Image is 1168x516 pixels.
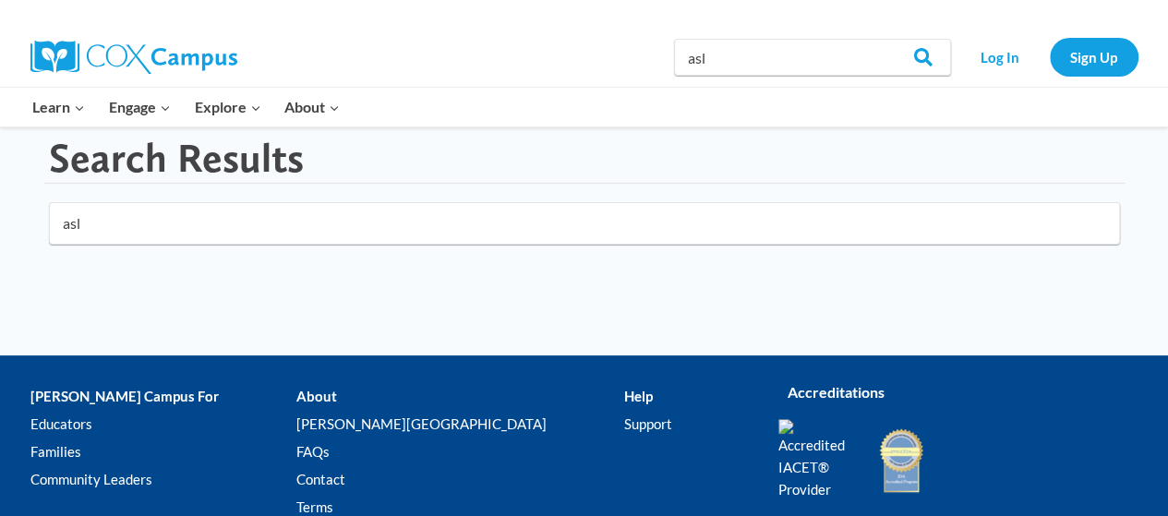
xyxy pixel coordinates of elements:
[21,88,98,126] button: Child menu of Learn
[296,466,624,494] a: Contact
[960,38,1138,76] nav: Secondary Navigation
[97,88,183,126] button: Child menu of Engage
[878,426,924,495] img: IDA Accredited
[183,88,273,126] button: Child menu of Explore
[960,38,1041,76] a: Log In
[30,438,296,466] a: Families
[30,466,296,494] a: Community Leaders
[272,88,352,126] button: Child menu of About
[674,39,951,76] input: Search Cox Campus
[30,41,237,74] img: Cox Campus
[49,202,1120,245] input: Search for...
[624,411,750,438] a: Support
[30,411,296,438] a: Educators
[296,411,624,438] a: [PERSON_NAME][GEOGRAPHIC_DATA]
[21,88,352,126] nav: Primary Navigation
[49,134,304,183] h1: Search Results
[296,438,624,466] a: FAQs
[1050,38,1138,76] a: Sign Up
[778,419,857,500] img: Accredited IACET® Provider
[788,383,885,401] strong: Accreditations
